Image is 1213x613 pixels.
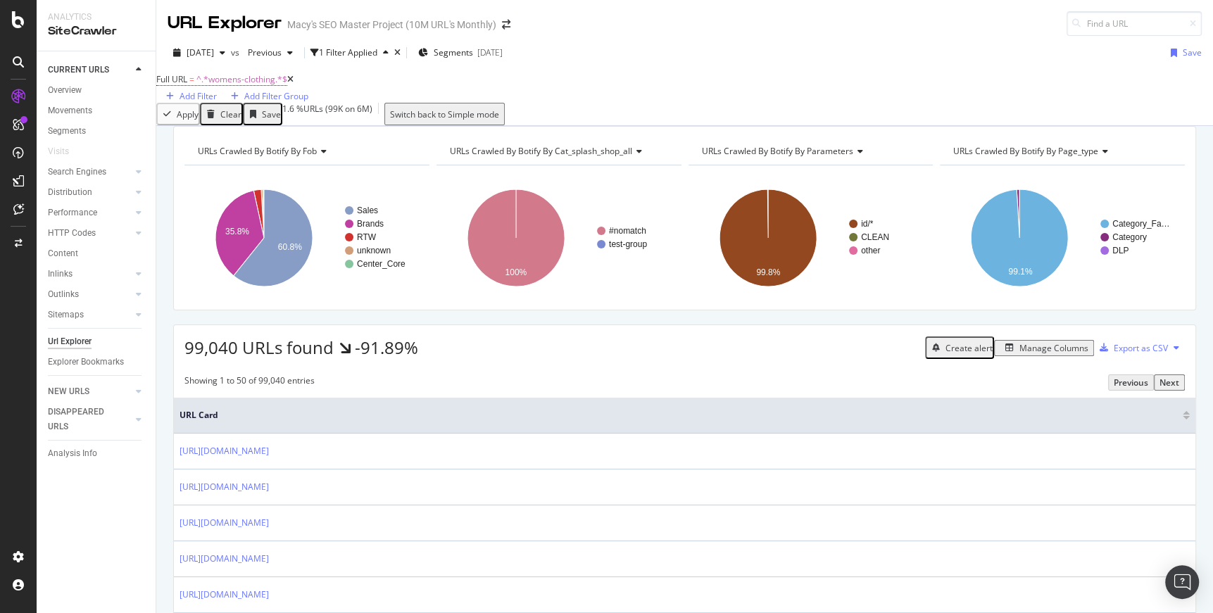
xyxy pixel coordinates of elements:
[48,63,132,77] a: CURRENT URLS
[48,206,132,220] a: Performance
[48,144,69,159] div: Visits
[48,103,146,118] a: Movements
[357,219,384,229] text: Brands
[48,226,96,241] div: HTTP Codes
[48,355,146,369] a: Explorer Bookmarks
[702,145,853,157] span: URLs Crawled By Botify By parameters
[1165,42,1202,64] button: Save
[168,42,231,64] button: [DATE]
[48,384,89,399] div: NEW URLS
[48,308,84,322] div: Sitemaps
[384,103,505,125] button: Switch back to Simple mode
[925,336,994,359] button: Create alert
[48,287,79,302] div: Outlinks
[1112,232,1147,242] text: Category
[699,140,921,163] h4: URLs Crawled By Botify By parameters
[184,336,334,359] span: 99,040 URLs found
[1154,374,1185,391] button: Next
[48,83,146,98] a: Overview
[950,140,1172,163] h4: URLs Crawled By Botify By page_type
[477,46,503,58] div: [DATE]
[48,384,132,399] a: NEW URLS
[940,177,1182,299] svg: A chart.
[180,481,269,493] a: [URL][DOMAIN_NAME]
[1114,377,1148,388] div: Previous
[609,226,646,236] text: #nomatch
[434,46,473,58] span: Segments
[945,342,993,354] div: Create alert
[48,287,132,302] a: Outlinks
[195,140,417,163] h4: URLs Crawled By Botify By fob
[180,552,269,565] a: [URL][DOMAIN_NAME]
[243,103,282,125] button: Save
[220,108,241,120] div: Clear
[48,446,97,461] div: Analysis Info
[48,334,92,349] div: Url Explorer
[287,18,496,32] div: Macy's SEO Master Project (10M URL's Monthly)
[48,103,92,118] div: Movements
[198,145,317,157] span: URLs Crawled By Botify By fob
[156,73,187,85] span: Full URL
[262,108,281,120] div: Save
[689,177,931,299] svg: A chart.
[48,267,132,282] a: Inlinks
[390,108,499,120] div: Switch back to Simple mode
[861,232,889,242] text: CLEAN
[48,124,86,139] div: Segments
[177,108,199,120] div: Apply
[505,267,527,277] text: 100%
[355,336,418,360] div: -91.89%
[184,177,427,299] svg: A chart.
[994,340,1094,356] button: Manage Columns
[180,588,269,601] a: [URL][DOMAIN_NAME]
[48,246,146,261] a: Content
[953,145,1098,157] span: URLs Crawled By Botify By page_type
[1159,377,1179,388] div: Next
[447,140,669,163] h4: URLs Crawled By Botify By cat_splash_shop_all
[1165,565,1199,599] div: Open Intercom Messenger
[189,73,194,85] span: =
[48,246,78,261] div: Content
[1067,11,1202,36] input: Find a URL
[1112,246,1129,255] text: DLP
[756,267,780,277] text: 99.8%
[48,446,146,461] a: Analysis Info
[48,23,144,39] div: SiteCrawler
[48,226,132,241] a: HTTP Codes
[357,232,377,242] text: RTW
[196,73,287,85] span: ^.*womens-clothing.*$
[156,103,200,125] button: Apply
[156,89,221,103] button: Add Filter
[48,124,146,139] a: Segments
[413,42,508,64] button: Segments[DATE]
[48,83,82,98] div: Overview
[242,42,298,64] button: Previous
[48,185,132,200] a: Distribution
[357,206,378,215] text: Sales
[394,49,401,57] div: times
[48,11,144,23] div: Analytics
[244,90,308,102] div: Add Filter Group
[436,177,679,299] svg: A chart.
[357,246,391,255] text: unknown
[180,517,269,529] a: [URL][DOMAIN_NAME]
[1094,336,1168,359] button: Export as CSV
[187,46,214,58] span: 2025 Aug. 7th
[48,334,146,349] a: Url Explorer
[450,145,632,157] span: URLs Crawled By Botify By cat_splash_shop_all
[48,405,132,434] a: DISAPPEARED URLS
[231,46,242,58] span: vs
[1009,267,1033,277] text: 99.1%
[242,46,282,58] span: Previous
[48,63,109,77] div: CURRENT URLS
[1019,342,1088,354] div: Manage Columns
[180,445,269,457] a: [URL][DOMAIN_NAME]
[184,374,315,391] div: Showing 1 to 50 of 99,040 entries
[282,103,372,125] div: 1.6 % URLs ( 99K on 6M )
[319,46,377,58] div: 1 Filter Applied
[1112,219,1169,229] text: Category_Fa…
